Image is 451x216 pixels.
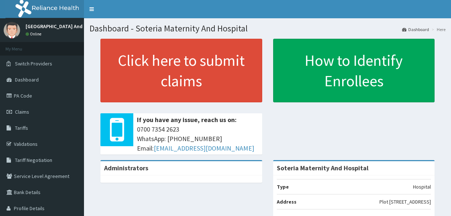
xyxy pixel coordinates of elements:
[137,115,237,124] b: If you have any issue, reach us on:
[430,26,446,33] li: Here
[100,39,262,102] a: Click here to submit claims
[277,183,289,190] b: Type
[277,198,297,205] b: Address
[4,22,20,38] img: User Image
[26,31,43,37] a: Online
[277,164,368,172] strong: Soteria Maternity And Hospital
[273,39,435,102] a: How to Identify Enrollees
[413,183,431,190] p: Hospital
[89,24,446,33] h1: Dashboard - Soteria Maternity And Hospital
[379,198,431,205] p: Plot [STREET_ADDRESS]
[137,125,259,153] span: 0700 7354 2623 WhatsApp: [PHONE_NUMBER] Email:
[15,76,39,83] span: Dashboard
[26,24,106,29] p: [GEOGRAPHIC_DATA] And Maternity
[104,164,148,172] b: Administrators
[402,26,429,33] a: Dashboard
[15,157,52,163] span: Tariff Negotiation
[15,109,29,115] span: Claims
[154,144,254,152] a: [EMAIL_ADDRESS][DOMAIN_NAME]
[15,125,28,131] span: Tariffs
[15,60,52,67] span: Switch Providers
